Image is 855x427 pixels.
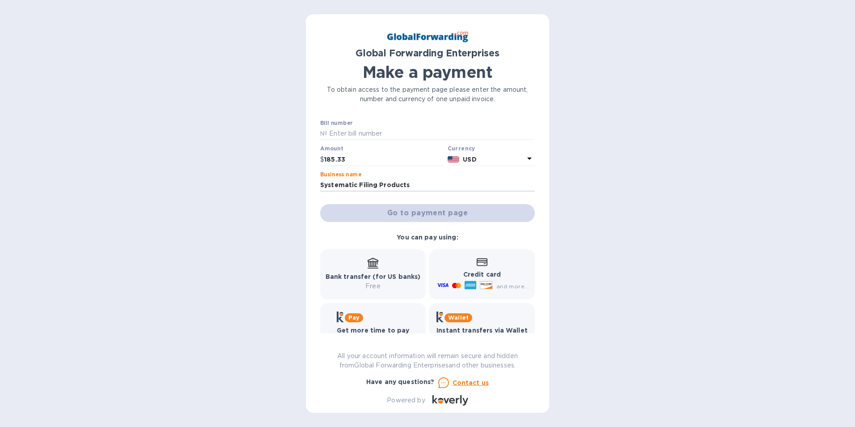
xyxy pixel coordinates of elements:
b: Have any questions? [366,378,435,385]
label: Business name [320,172,361,177]
input: 0.00 [324,153,444,166]
b: Instant transfers via Wallet [436,327,528,334]
b: Bank transfer (for US banks) [326,273,421,280]
b: Global Forwarding Enterprises [356,47,499,59]
p: $ [320,155,324,164]
input: Enter business name [320,179,535,192]
p: № [320,129,327,138]
span: and more... [496,283,529,290]
img: USD [448,156,460,162]
p: To obtain access to the payment page please enter the amount, number and currency of one unpaid i... [320,85,535,104]
b: Get more time to pay [337,327,410,334]
label: Bill number [320,120,352,126]
b: Credit card [463,271,501,278]
b: Pay [348,314,360,321]
u: Contact us [453,379,489,386]
b: Currency [448,145,475,152]
h1: Make a payment [320,63,535,81]
b: You can pay using: [397,234,458,241]
b: USD [463,156,476,163]
input: Enter bill number [327,127,535,141]
p: Free [326,282,421,291]
p: Powered by [387,396,425,405]
label: Amount [320,146,343,152]
b: Wallet [448,314,469,321]
p: All your account information will remain secure and hidden from Global Forwarding Enterprises and... [320,351,535,370]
